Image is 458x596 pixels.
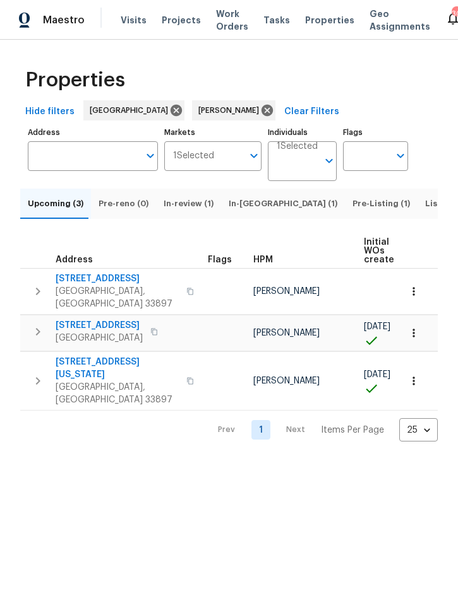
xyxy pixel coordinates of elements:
button: Hide filters [20,100,80,124]
span: Hide filters [25,104,75,120]
span: [STREET_ADDRESS] [56,319,143,332]
p: Items Per Page [321,424,384,436]
nav: Pagination Navigation [206,418,438,441]
span: Flags [208,255,232,264]
button: Open [245,147,263,165]
span: Tasks [263,16,290,25]
button: Open [392,147,409,165]
div: [PERSON_NAME] [192,100,275,120]
span: [GEOGRAPHIC_DATA] [56,332,143,344]
span: Initial WOs created [364,238,400,264]
button: Open [320,152,338,170]
span: Upcoming (3) [28,197,83,211]
span: [GEOGRAPHIC_DATA], [GEOGRAPHIC_DATA] 33897 [56,285,179,310]
span: [GEOGRAPHIC_DATA] [90,104,173,117]
label: Flags [343,129,408,136]
span: [STREET_ADDRESS][US_STATE] [56,356,179,381]
button: Open [142,147,159,165]
span: Pre-reno (0) [99,197,148,211]
span: 1 Selected [173,151,214,161]
span: Address [56,255,93,264]
span: In-review (1) [164,197,214,211]
span: [GEOGRAPHIC_DATA], [GEOGRAPHIC_DATA] 33897 [56,381,179,406]
span: Properties [25,74,125,86]
button: Clear Filters [279,100,344,124]
span: In-[GEOGRAPHIC_DATA] (1) [229,197,337,211]
span: Pre-Listing (1) [353,197,410,211]
span: [PERSON_NAME] [198,104,264,117]
span: [PERSON_NAME] [253,287,320,296]
span: [PERSON_NAME] [253,329,320,337]
div: 25 [399,414,438,447]
span: Work Orders [216,8,248,33]
span: [DATE] [364,370,390,379]
span: [PERSON_NAME] [253,377,320,385]
a: Goto page 1 [251,420,270,440]
div: [GEOGRAPHIC_DATA] [83,100,184,120]
span: Properties [305,14,354,26]
span: HPM [253,255,273,264]
span: 1 Selected [277,141,318,152]
span: Visits [121,14,147,26]
span: Clear Filters [284,104,339,120]
span: Geo Assignments [370,8,430,33]
label: Individuals [268,129,337,136]
label: Markets [164,129,262,136]
span: [STREET_ADDRESS] [56,272,179,285]
span: Maestro [43,14,85,26]
span: Projects [162,14,201,26]
span: [DATE] [364,322,390,331]
label: Address [28,129,158,136]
